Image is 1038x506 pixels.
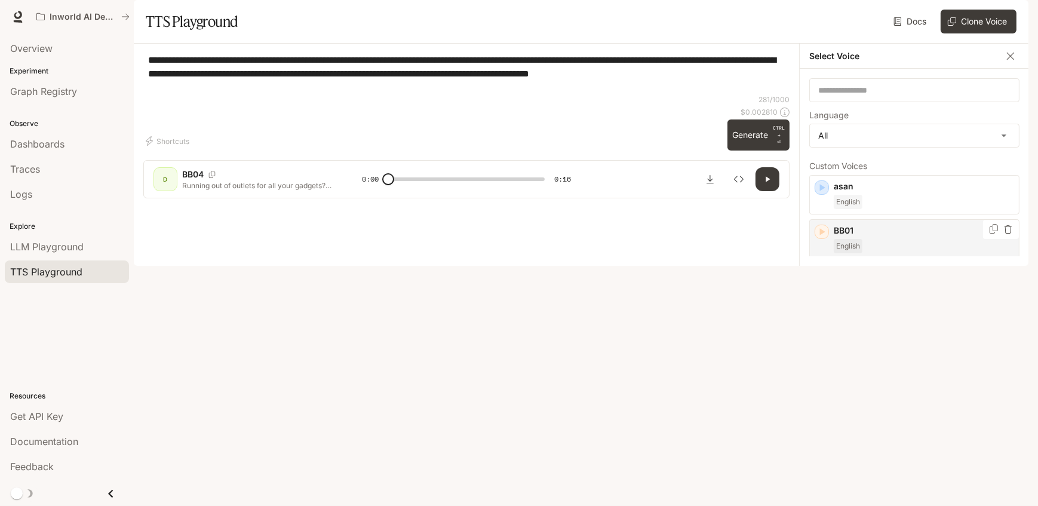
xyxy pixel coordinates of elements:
[809,162,1019,170] p: Custom Voices
[941,10,1016,33] button: Clone Voice
[810,124,1019,147] div: All
[773,124,785,139] p: CTRL +
[50,12,116,22] p: Inworld AI Demos
[146,10,238,33] h1: TTS Playground
[834,239,862,253] span: English
[834,195,862,209] span: English
[727,167,751,191] button: Inspect
[362,173,379,185] span: 0:00
[834,180,1014,192] p: asan
[834,225,1014,237] p: BB01
[182,180,333,191] p: Running out of outlets for all your gadgets? The JC Blonde surge protector gives you six AC outle...
[758,94,790,105] p: 281 / 1000
[727,119,790,151] button: GenerateCTRL +⏎
[809,111,849,119] p: Language
[204,171,220,178] button: Copy Voice ID
[698,167,722,191] button: Download audio
[741,107,778,117] p: $ 0.002810
[773,124,785,146] p: ⏎
[31,5,135,29] button: All workspaces
[143,131,194,151] button: Shortcuts
[182,168,204,180] p: BB04
[988,224,1000,234] button: Copy Voice ID
[891,10,931,33] a: Docs
[554,173,571,185] span: 0:16
[156,170,175,189] div: D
